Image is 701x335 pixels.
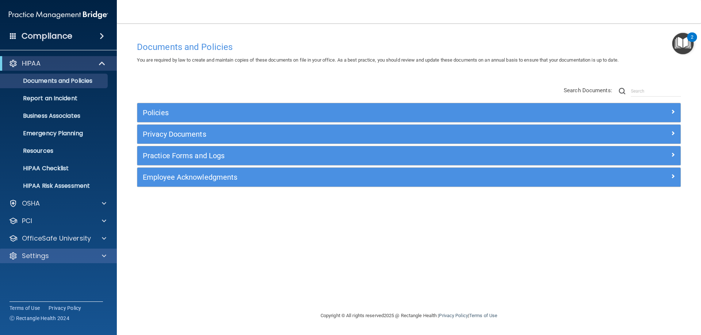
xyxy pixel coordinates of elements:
a: HIPAA [9,59,106,68]
h5: Practice Forms and Logs [143,152,539,160]
p: OSHA [22,199,40,208]
h5: Policies [143,109,539,117]
img: PMB logo [9,8,108,22]
p: Documents and Policies [5,77,104,85]
a: Policies [143,107,675,118]
a: Settings [9,252,106,260]
img: ic-search.3b580494.png [619,88,625,94]
p: HIPAA Risk Assessment [5,182,104,190]
p: Emergency Planning [5,130,104,137]
a: PCI [9,217,106,225]
div: 2 [691,37,693,47]
a: Terms of Use [469,313,497,318]
span: You are required by law to create and maintain copies of these documents on file in your office. ... [137,57,618,63]
a: Employee Acknowledgments [143,171,675,183]
p: OfficeSafe University [22,234,91,243]
span: Ⓒ Rectangle Health 2024 [9,315,69,322]
p: Business Associates [5,112,104,120]
a: OSHA [9,199,106,208]
iframe: Drift Widget Chat Controller [575,283,692,312]
div: Copyright © All rights reserved 2025 @ Rectangle Health | | [276,304,542,327]
p: Report an Incident [5,95,104,102]
h5: Employee Acknowledgments [143,173,539,181]
p: Settings [22,252,49,260]
p: HIPAA [22,59,41,68]
a: OfficeSafe University [9,234,106,243]
span: Search Documents: [564,87,612,94]
h5: Privacy Documents [143,130,539,138]
button: Open Resource Center, 2 new notifications [672,33,694,54]
h4: Documents and Policies [137,42,681,52]
p: HIPAA Checklist [5,165,104,172]
a: Terms of Use [9,304,40,312]
a: Privacy Policy [49,304,81,312]
p: PCI [22,217,32,225]
a: Privacy Documents [143,128,675,140]
a: Privacy Policy [439,313,468,318]
a: Practice Forms and Logs [143,150,675,161]
input: Search [631,86,681,97]
h4: Compliance [22,31,72,41]
p: Resources [5,147,104,155]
